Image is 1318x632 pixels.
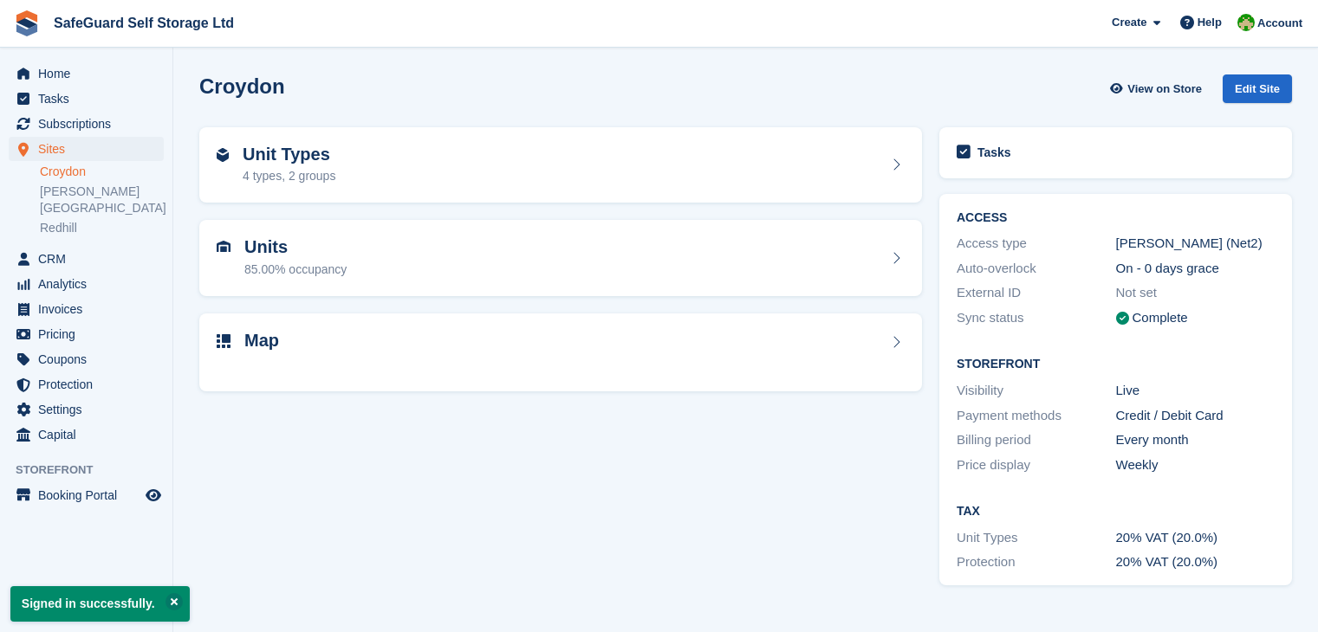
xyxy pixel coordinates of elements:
a: menu [9,247,164,271]
span: Help [1198,14,1222,31]
h2: Units [244,237,347,257]
a: menu [9,297,164,321]
h2: Unit Types [243,145,335,164]
span: Sites [38,137,142,161]
a: menu [9,347,164,371]
div: 20% VAT (20.0%) [1116,552,1276,572]
div: Edit Site [1223,74,1292,103]
a: menu [9,322,164,346]
div: [PERSON_NAME] (Net2) [1116,234,1276,254]
h2: Tasks [977,145,1011,160]
span: Account [1257,15,1302,32]
div: Visibility [957,381,1116,401]
div: On - 0 days grace [1116,259,1276,279]
img: map-icn-33ee37083ee616e46c38cad1a60f524a97daa1e2b2c8c0bc3eb3415660979fc1.svg [217,334,230,348]
h2: ACCESS [957,211,1275,225]
a: Unit Types 4 types, 2 groups [199,127,922,203]
div: Protection [957,552,1116,572]
span: Settings [38,397,142,422]
span: Coupons [38,347,142,371]
div: Sync status [957,308,1116,328]
span: Storefront [16,461,172,479]
span: Subscriptions [38,112,142,136]
a: SafeGuard Self Storage Ltd [47,9,241,37]
span: Protection [38,372,142,397]
div: Payment methods [957,406,1116,426]
h2: Map [244,331,279,351]
span: Create [1112,14,1146,31]
a: menu [9,483,164,507]
a: Map [199,313,922,392]
div: Billing period [957,430,1116,450]
a: Croydon [40,164,164,180]
img: unit-icn-7be61d7bf1b0ce9d3e12c5938cc71ed9869f7b940bace4675aadf7bd6d80202e.svg [217,241,230,253]
span: Pricing [38,322,142,346]
div: Every month [1116,430,1276,450]
div: Credit / Debit Card [1116,406,1276,426]
a: [PERSON_NAME][GEOGRAPHIC_DATA] [40,184,164,216]
div: 20% VAT (20.0%) [1116,528,1276,548]
div: Unit Types [957,528,1116,548]
a: menu [9,112,164,136]
a: menu [9,397,164,422]
a: menu [9,422,164,447]
h2: Storefront [957,358,1275,371]
div: Live [1116,381,1276,401]
a: menu [9,272,164,296]
a: Preview store [143,485,164,506]
span: CRM [38,247,142,271]
span: View on Store [1127,81,1202,98]
div: 85.00% occupancy [244,261,347,279]
a: menu [9,61,164,86]
a: View on Store [1107,74,1209,103]
div: Complete [1133,308,1188,328]
div: Weekly [1116,455,1276,475]
div: Not set [1116,283,1276,303]
a: Edit Site [1223,74,1292,110]
img: unit-type-icn-2b2737a686de81e16bb02015468b77c625bbabd49415b5ef34ead5e3b44a266d.svg [217,148,229,162]
div: Access type [957,234,1116,254]
div: Auto-overlock [957,259,1116,279]
a: menu [9,372,164,397]
p: Signed in successfully. [10,586,190,622]
span: Home [38,61,142,86]
a: menu [9,137,164,161]
span: Tasks [38,87,142,111]
h2: Tax [957,505,1275,519]
span: Capital [38,422,142,447]
span: Booking Portal [38,483,142,507]
img: James Harverson [1237,14,1255,31]
div: 4 types, 2 groups [243,167,335,185]
img: stora-icon-8386f47178a22dfd0bd8f6a31ec36ba5ce8667c1dd55bd0f319d3a0aa187defe.svg [14,10,40,36]
span: Analytics [38,272,142,296]
div: Price display [957,455,1116,475]
div: External ID [957,283,1116,303]
a: menu [9,87,164,111]
span: Invoices [38,297,142,321]
a: Redhill [40,220,164,236]
a: Units 85.00% occupancy [199,220,922,296]
h2: Croydon [199,74,285,98]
